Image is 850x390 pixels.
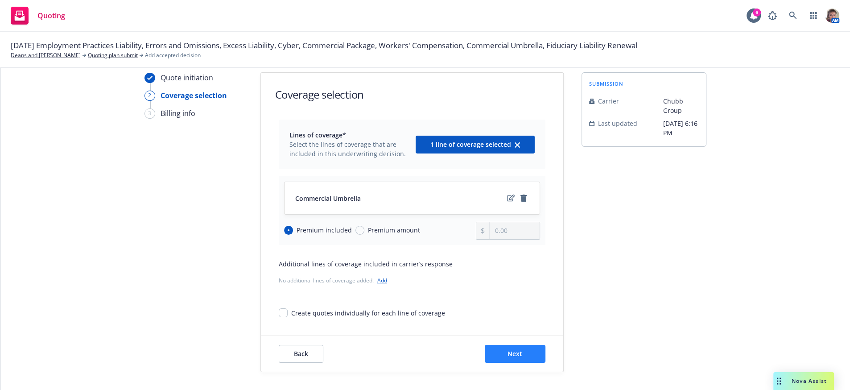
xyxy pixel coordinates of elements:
[275,87,364,102] h1: Coverage selection
[11,40,637,51] span: [DATE] Employment Practices Liability, Errors and Omissions, Excess Liability, Cyber, Commercial ...
[88,51,138,59] a: Quoting plan submit
[144,91,155,101] div: 2
[825,8,839,23] img: photo
[145,51,201,59] span: Add accepted decision
[490,222,539,239] input: 0.00
[284,226,293,235] input: Premium included
[279,345,323,363] button: Back
[485,345,545,363] button: Next
[773,372,784,390] div: Drag to move
[291,308,445,318] div: Create quotes individually for each line of coverage
[515,142,520,148] svg: clear selection
[289,130,410,140] span: Lines of coverage*
[279,276,545,285] div: No additional lines of coverage added.
[297,225,352,235] span: Premium included
[663,96,699,115] span: Chubb Group
[598,119,637,128] span: Last updated
[416,136,535,154] button: 1 line of coverage selectedclear selection
[430,140,511,149] span: 1 line of coverage selected
[368,225,420,235] span: Premium amount
[289,140,410,158] span: Select the lines of coverage that are included in this underwriting decision.
[144,108,155,119] div: 3
[508,349,522,358] span: Next
[773,372,834,390] button: Nova Assist
[663,119,699,137] span: [DATE] 6:16 PM
[355,226,364,235] input: Premium amount
[279,259,545,269] div: Additional lines of coverage included in carrier’s response
[589,80,623,87] span: submission
[161,90,227,101] div: Coverage selection
[598,96,619,106] span: Carrier
[294,349,308,358] span: Back
[7,3,69,28] a: Quoting
[805,7,822,25] a: Switch app
[518,193,529,203] a: remove
[11,51,81,59] a: Deans and [PERSON_NAME]
[161,108,195,119] div: Billing info
[377,277,387,284] a: Add
[161,72,213,83] div: Quote initiation
[784,7,802,25] a: Search
[295,194,361,203] span: Commercial Umbrella
[506,193,516,203] a: edit
[792,377,827,385] span: Nova Assist
[753,8,761,17] div: 6
[37,12,65,19] span: Quoting
[763,7,781,25] a: Report a Bug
